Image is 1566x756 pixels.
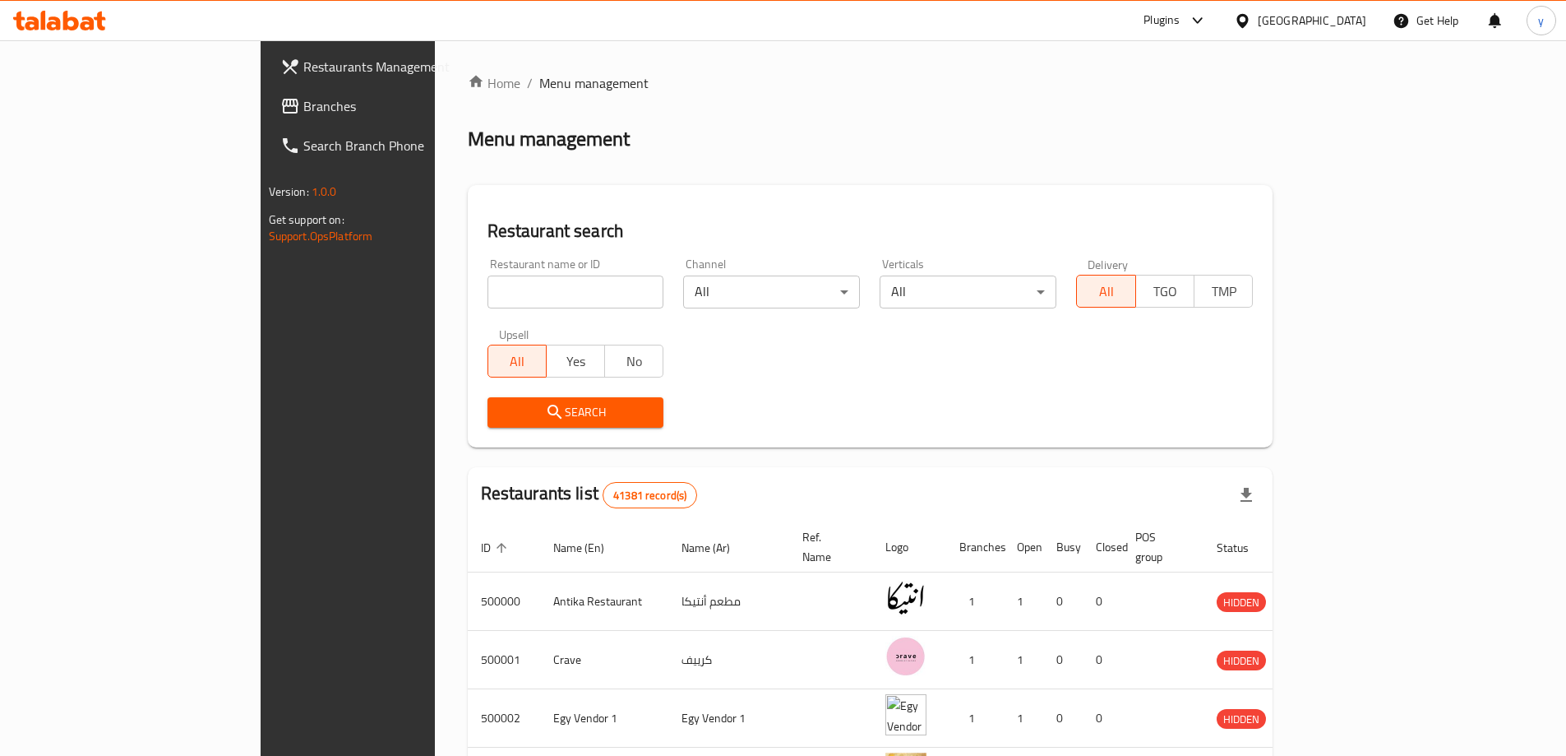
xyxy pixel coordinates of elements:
span: All [1083,280,1129,304]
span: HIDDEN [1217,652,1266,670]
span: Branches [303,96,509,116]
span: No [612,350,657,373]
img: Egy Vendor 1 [885,694,926,735]
span: Ref. Name [802,527,852,567]
img: Crave [885,636,926,677]
input: Search for restaurant name or ID.. [487,276,664,308]
td: 1 [946,689,1004,748]
td: مطعم أنتيكا [668,573,789,631]
a: Branches [267,86,522,126]
h2: Menu management [468,126,630,152]
a: Support.OpsPlatform [269,225,373,247]
button: TMP [1194,275,1253,308]
td: Crave [540,631,668,689]
td: 1 [946,573,1004,631]
button: All [487,345,547,378]
h2: Restaurant search [487,219,1254,243]
nav: breadcrumb [468,73,1273,93]
td: 0 [1043,689,1083,748]
td: 0 [1083,573,1122,631]
div: All [683,276,860,308]
div: Export file [1226,475,1266,515]
span: Get support on: [269,209,344,230]
div: HIDDEN [1217,651,1266,670]
td: Egy Vendor 1 [540,689,668,748]
th: Open [1004,522,1043,573]
span: 1.0.0 [312,181,337,202]
td: Antika Restaurant [540,573,668,631]
span: HIDDEN [1217,710,1266,729]
td: 1 [1004,689,1043,748]
span: POS group [1135,527,1184,567]
div: All [880,276,1056,308]
span: ID [481,538,512,558]
label: Delivery [1088,258,1129,270]
button: TGO [1135,275,1194,308]
span: Yes [553,350,598,373]
td: 1 [946,631,1004,689]
td: 0 [1083,631,1122,689]
div: Total records count [603,482,697,508]
th: Closed [1083,522,1122,573]
span: Restaurants Management [303,57,509,77]
th: Branches [946,522,1004,573]
span: Name (En) [553,538,626,558]
td: 1 [1004,573,1043,631]
label: Upsell [499,328,529,340]
img: Antika Restaurant [885,577,926,619]
span: Menu management [539,73,649,93]
div: Plugins [1143,11,1180,30]
span: HIDDEN [1217,593,1266,612]
h2: Restaurants list [481,481,698,508]
span: Version: [269,181,309,202]
span: TMP [1201,280,1246,304]
button: No [604,345,663,378]
div: [GEOGRAPHIC_DATA] [1258,12,1366,30]
td: 1 [1004,631,1043,689]
button: Yes [546,345,605,378]
span: TGO [1143,280,1188,304]
a: Restaurants Management [267,47,522,86]
th: Logo [872,522,946,573]
span: y [1538,12,1544,30]
td: كرييف [668,631,789,689]
span: Status [1217,538,1270,558]
a: Search Branch Phone [267,126,522,165]
td: 0 [1043,573,1083,631]
th: Busy [1043,522,1083,573]
td: 0 [1043,631,1083,689]
span: All [495,350,540,373]
td: 0 [1083,689,1122,748]
li: / [527,73,533,93]
button: Search [487,397,664,428]
span: Search [501,402,651,423]
button: All [1076,275,1135,308]
td: Egy Vendor 1 [668,689,789,748]
span: 41381 record(s) [603,488,696,503]
span: Search Branch Phone [303,136,509,155]
span: Name (Ar) [681,538,751,558]
div: HIDDEN [1217,592,1266,612]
